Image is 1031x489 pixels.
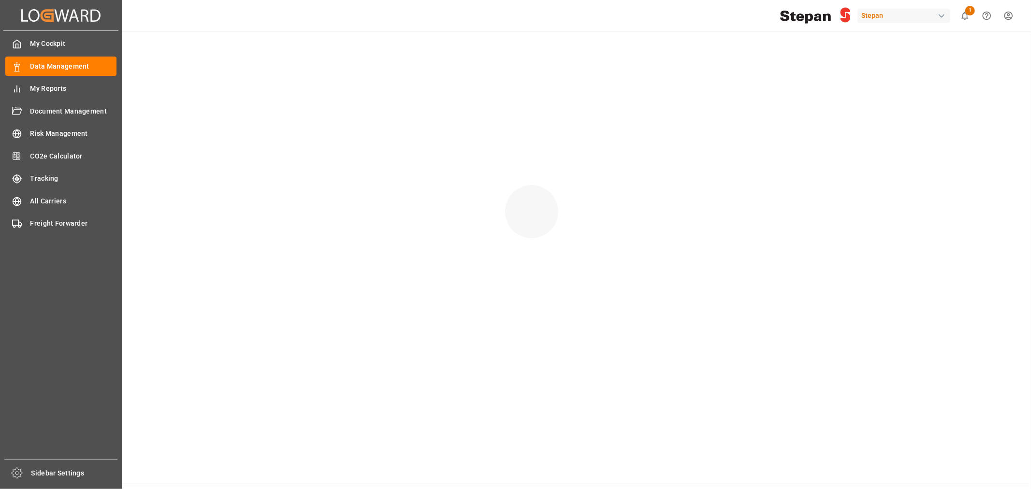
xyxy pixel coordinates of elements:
button: Help Center [976,5,998,27]
span: Document Management [30,106,117,116]
a: My Cockpit [5,34,116,53]
span: Freight Forwarder [30,218,117,229]
a: CO2e Calculator [5,146,116,165]
a: All Carriers [5,191,116,210]
div: Stepan [857,9,950,23]
a: My Reports [5,79,116,98]
a: Freight Forwarder [5,214,116,233]
span: My Cockpit [30,39,117,49]
img: Stepan_Company_logo.svg.png_1713531530.png [780,7,851,24]
span: All Carriers [30,196,117,206]
a: Document Management [5,101,116,120]
button: Stepan [857,6,954,25]
span: Sidebar Settings [31,468,118,478]
span: Data Management [30,61,117,72]
a: Tracking [5,169,116,188]
span: 1 [965,6,975,15]
span: Tracking [30,173,117,184]
a: Data Management [5,57,116,75]
span: CO2e Calculator [30,151,117,161]
a: Risk Management [5,124,116,143]
button: show 1 new notifications [954,5,976,27]
span: My Reports [30,84,117,94]
span: Risk Management [30,129,117,139]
